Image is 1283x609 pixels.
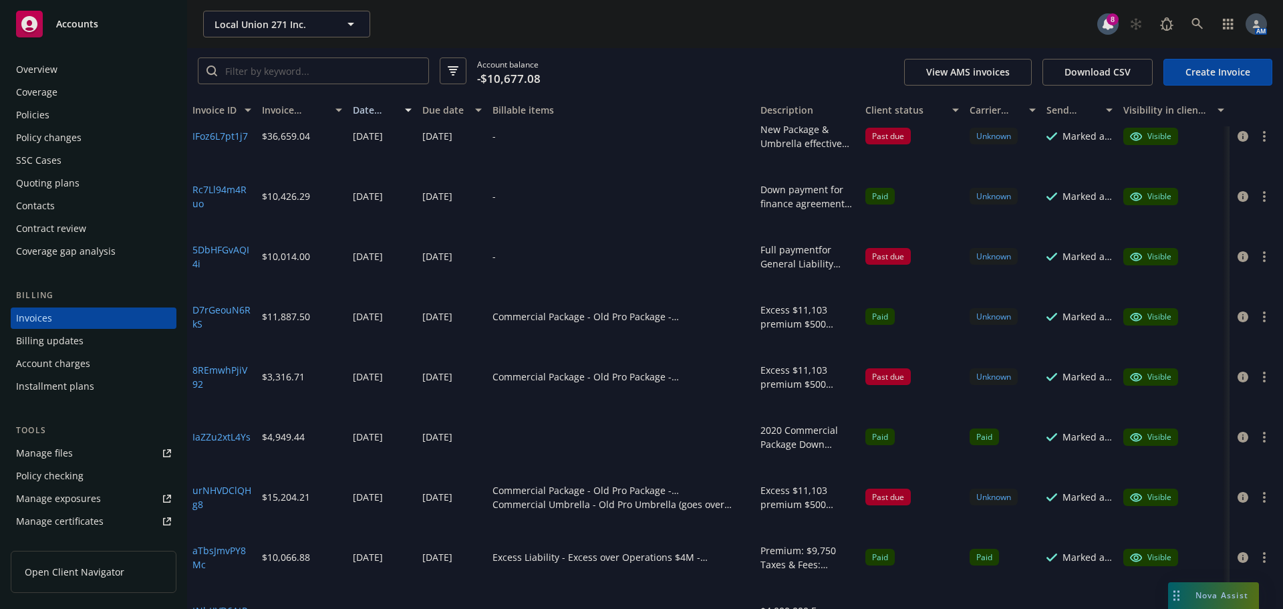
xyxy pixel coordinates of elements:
div: Excess $11,103 premium $500 Wholesale broker fee Package $31,307 premium $500 Wholesale broker fe... [760,483,855,511]
button: Client status [860,94,965,126]
div: Unknown [970,489,1018,505]
div: Manage certificates [16,511,104,532]
div: [DATE] [353,490,383,504]
a: Switch app [1215,11,1242,37]
div: Unknown [970,308,1018,325]
svg: Search [206,66,217,76]
div: $10,066.88 [262,550,310,564]
a: Policy checking [11,465,176,487]
div: $10,426.29 [262,189,310,203]
div: Contract review [16,218,86,239]
div: Marked as sent [1062,310,1113,324]
div: Visible [1130,431,1171,443]
div: Quoting plans [16,172,80,194]
a: Manage claims [11,533,176,555]
a: Invoices [11,308,176,329]
div: Full paymentfor General Liability policy for Mechanical Bull [760,243,855,271]
div: Paid [865,429,895,445]
div: 8 [1107,13,1119,25]
a: Coverage gap analysis [11,241,176,262]
div: Marked as sent [1062,550,1113,564]
div: Visibility in client dash [1123,103,1209,117]
div: Paid [865,308,895,325]
div: Excess $11,103 premium $500 Wholesale broker fee Package $31,307 premium $500 Wholesale broker fe... [760,363,855,391]
div: Marked as sent [1062,370,1113,384]
span: Local Union 271 Inc. [215,17,330,31]
div: Invoice amount [262,103,327,117]
div: Commercial Package - Old Pro Package - AXPK2019RBT02018 [492,370,750,384]
div: Invoices [16,308,52,329]
div: [DATE] [422,310,452,324]
div: Account charges [16,353,90,374]
div: Marked as sent [1062,189,1113,203]
div: - [492,189,496,203]
div: Visible [1130,552,1171,564]
span: Paid [970,429,999,445]
div: Visible [1130,251,1171,263]
a: Policy changes [11,127,176,148]
div: Down payment for finance agreement on Package and Umbrella effective [DATE] - [DATE]. [760,182,855,211]
a: Report a Bug [1153,11,1180,37]
div: [DATE] [422,129,452,143]
div: Commercial Package - Old Pro Package - AXPK2019RBT02018 [492,483,750,497]
a: Account charges [11,353,176,374]
div: Billing updates [16,330,84,352]
div: Past due [865,489,911,505]
div: New Package & Umbrella effective [DATE] - [DATE]. [760,122,855,150]
div: Unknown [970,248,1018,265]
button: Nova Assist [1168,582,1259,609]
a: Installment plans [11,376,176,397]
div: [DATE] [353,310,383,324]
div: [DATE] [422,550,452,564]
div: Paid [865,549,895,566]
div: $11,887.50 [262,310,310,324]
span: Open Client Navigator [25,565,124,579]
span: Nova Assist [1195,590,1248,601]
div: Past due [865,128,911,144]
div: Due date [422,103,466,117]
a: 8REmwhPjiV92 [192,363,251,391]
button: Send result [1041,94,1118,126]
div: Coverage gap analysis [16,241,116,262]
div: [DATE] [422,490,452,504]
div: $4,949.44 [262,430,305,444]
div: Overview [16,59,57,80]
div: Policy checking [16,465,84,487]
div: Visible [1130,491,1171,503]
div: [DATE] [422,249,452,263]
button: Description [755,94,860,126]
div: Marked as sent [1062,249,1113,263]
a: Manage certificates [11,511,176,532]
div: Commercial Umbrella - Old Pro Umbrella (goes over Liquor Liability too) - XL00201435-02 [492,497,750,511]
div: Paid [970,549,999,566]
button: Billable items [487,94,756,126]
a: IFoz6L7pt1j7 [192,129,248,143]
button: Local Union 271 Inc. [203,11,370,37]
input: Filter by keyword... [217,58,428,84]
span: Paid [865,188,895,205]
div: Unknown [970,128,1018,144]
div: Unknown [970,188,1018,205]
a: Search [1184,11,1211,37]
button: Visibility in client dash [1118,94,1230,126]
div: [DATE] [422,430,452,444]
div: [DATE] [353,430,383,444]
button: Invoice amount [257,94,347,126]
div: $15,204.21 [262,490,310,504]
div: $10,014.00 [262,249,310,263]
div: Visible [1130,371,1171,383]
div: Tools [11,424,176,437]
div: Billing [11,289,176,302]
div: [DATE] [422,189,452,203]
span: Account balance [477,59,541,84]
a: Accounts [11,5,176,43]
div: [DATE] [353,550,383,564]
div: Past due [865,248,911,265]
div: [DATE] [422,370,452,384]
a: Manage exposures [11,488,176,509]
div: $3,316.71 [262,370,305,384]
div: Manage claims [16,533,84,555]
button: Invoice ID [187,94,257,126]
